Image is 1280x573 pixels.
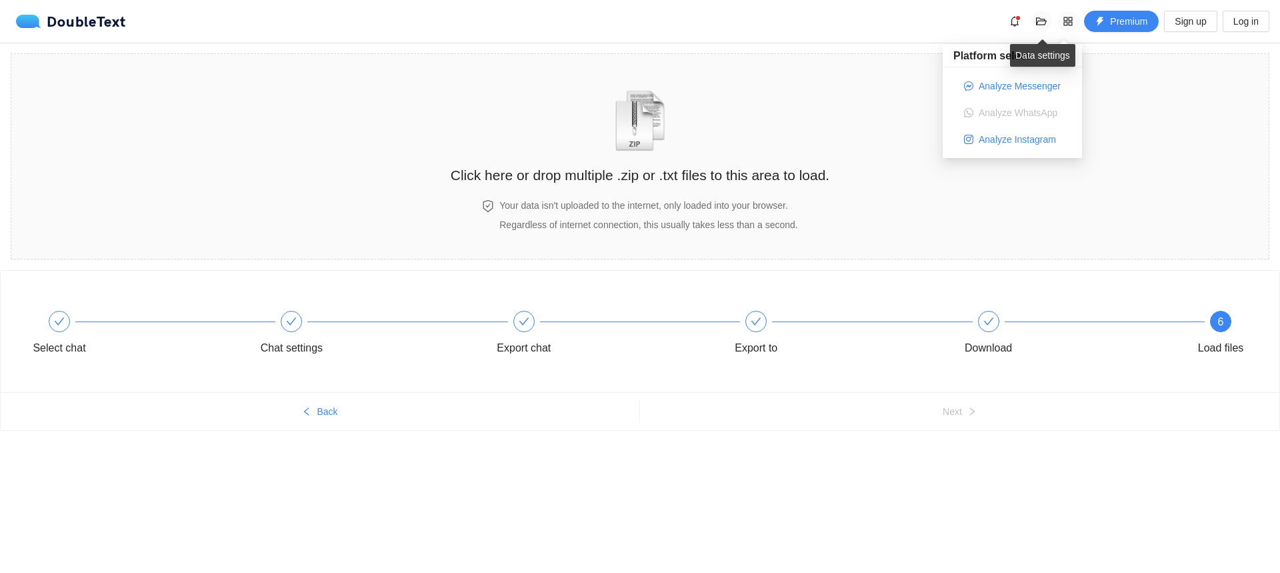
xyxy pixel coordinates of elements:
h5: Platform select [953,48,1071,64]
div: DoubleText [16,15,126,28]
button: bell [1004,11,1025,32]
div: Data settings [1010,44,1075,67]
h2: Click here or drop multiple .zip or .txt files to this area to load. [451,164,829,186]
div: Download [965,338,1012,359]
button: folder-open [1031,11,1052,32]
span: folder-open [1031,16,1051,27]
button: Sign up [1164,11,1217,32]
button: Analyze Messenger [953,75,1071,97]
span: thunderbolt [1095,17,1105,27]
div: Select chat [21,311,253,359]
span: check [983,316,994,327]
button: leftBack [1,401,639,422]
div: Chat settings [253,311,485,359]
span: Sign up [1175,14,1206,29]
button: Analyze Instagram [953,129,1067,150]
button: appstore [1057,11,1079,32]
span: left [302,407,311,418]
span: Log in [1233,14,1259,29]
span: Regardless of internet connection, this usually takes less than a second. [499,219,797,230]
span: Premium [1110,14,1147,29]
div: Export to [735,338,777,359]
button: Log in [1223,11,1269,32]
span: safety-certificate [482,200,494,212]
div: Select chat [33,338,85,359]
span: appstore [1058,16,1078,27]
span: 6 [1218,316,1224,328]
div: Export to [717,311,949,359]
button: Analyze WhatsApp [953,102,1068,123]
span: check [54,316,65,327]
h4: Your data isn't uploaded to the internet, only loaded into your browser. [499,198,797,213]
div: Export chat [497,338,551,359]
a: logoDoubleText [16,15,126,28]
a: Analyze Instagram [953,134,1067,145]
img: logo [16,15,47,28]
div: 6Load files [1182,311,1259,359]
span: check [751,316,761,327]
div: Load files [1198,338,1244,359]
a: Analyze WhatsApp [953,107,1068,118]
span: bell [1005,16,1025,27]
div: Export chat [485,311,717,359]
span: Analyze Messenger [979,79,1061,93]
span: Analyze Instagram [979,132,1056,147]
span: Back [317,404,337,419]
span: check [286,316,297,327]
div: Download [950,311,1182,359]
button: thunderboltPremium [1084,11,1159,32]
img: zipOrTextIcon [609,90,671,151]
span: check [519,316,529,327]
div: Chat settings [261,338,323,359]
button: Nextright [640,401,1279,422]
a: Analyze Messenger [953,81,1071,91]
